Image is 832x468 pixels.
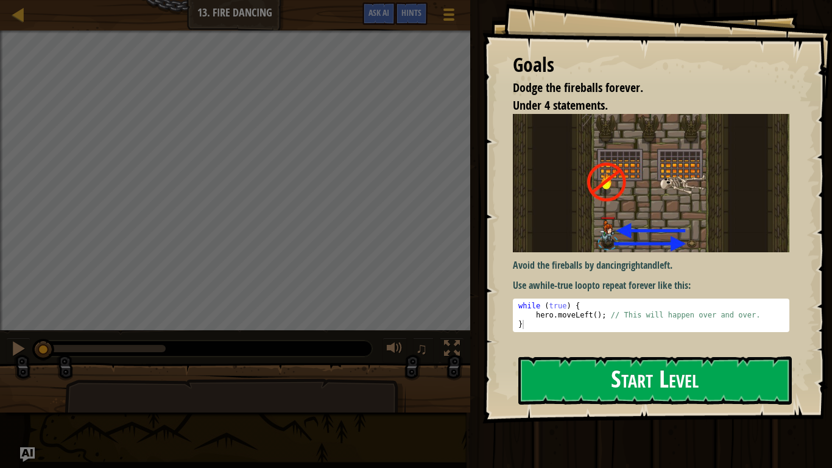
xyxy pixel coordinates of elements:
strong: left [657,258,670,272]
span: ♫ [415,339,428,358]
p: Use a to repeat forever like this: [513,278,789,292]
span: Under 4 statements. [513,97,608,113]
li: Dodge the fireballs forever. [498,79,786,97]
button: Ask AI [362,2,395,25]
li: Under 4 statements. [498,97,786,115]
p: Avoid the fireballs by dancing and . [513,258,789,272]
div: Goals [513,51,789,79]
strong: while-true loop [533,278,592,292]
button: Ctrl + P: Pause [6,338,30,363]
span: Hints [401,7,421,18]
span: Ask AI [368,7,389,18]
img: Fire dancing [513,114,789,252]
button: Ask AI [20,447,35,462]
button: ♫ [413,338,434,363]
button: Show game menu [434,2,464,31]
span: Dodge the fireballs forever. [513,79,643,96]
strong: right [626,258,643,272]
button: Adjust volume [383,338,407,363]
button: Toggle fullscreen [440,338,464,363]
button: Start Level [518,356,792,405]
